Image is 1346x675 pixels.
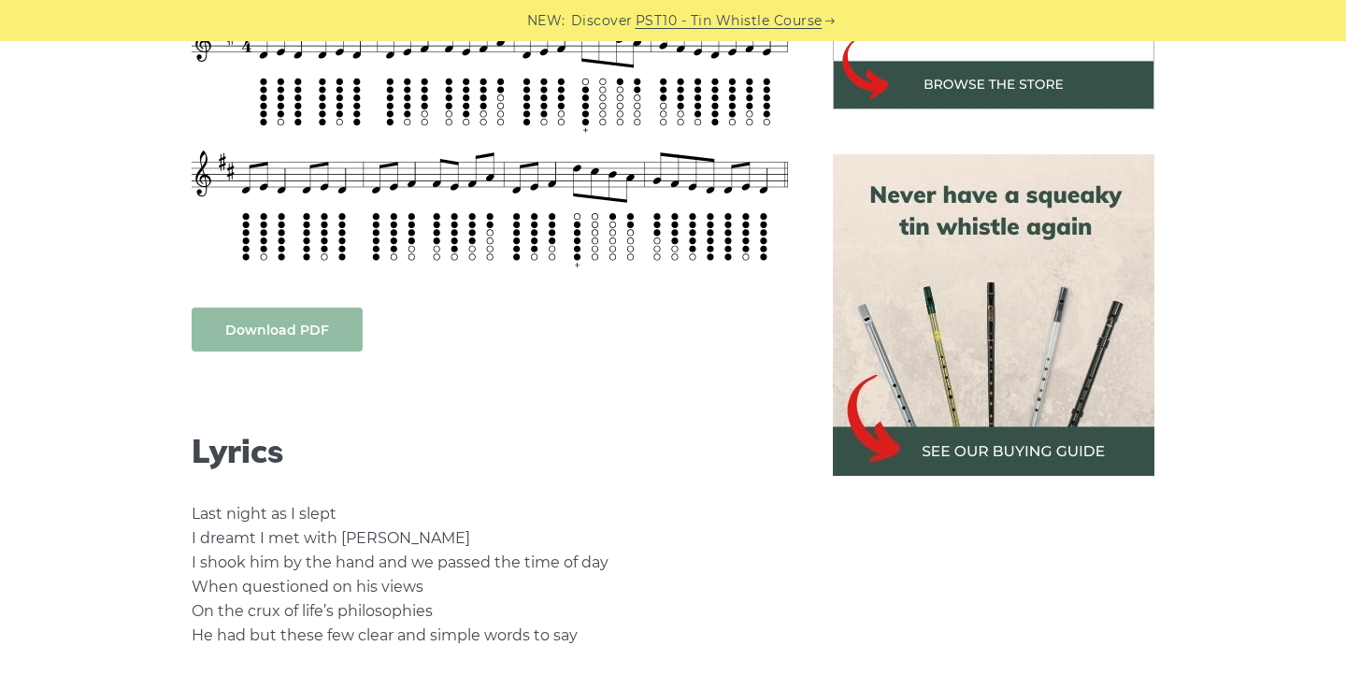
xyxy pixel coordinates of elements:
[527,10,566,32] span: NEW:
[636,10,823,32] a: PST10 - Tin Whistle Course
[833,154,1154,476] img: tin whistle buying guide
[571,10,633,32] span: Discover
[192,308,363,352] a: Download PDF
[192,433,788,471] h2: Lyrics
